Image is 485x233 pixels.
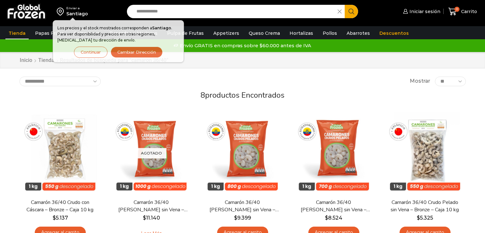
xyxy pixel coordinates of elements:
[23,199,97,214] a: Camarón 36/40 Crudo con Cáscara – Bronze – Caja 10 kg
[345,5,358,18] button: Search button
[143,215,146,221] span: $
[408,8,440,15] span: Iniciar sesión
[246,27,283,39] a: Queso Crema
[74,47,107,58] button: Continuar
[410,78,430,85] span: Mostrar
[234,215,251,221] bdi: 9.399
[343,27,373,39] a: Abarrotes
[206,199,279,214] a: Camarón 36/40 [PERSON_NAME] sin Vena – Gold – Caja 10 kg
[66,6,88,11] div: Enviar a
[152,26,171,30] strong: Santiago
[5,27,29,39] a: Tienda
[376,27,412,39] a: Descuentos
[205,90,284,100] span: productos encontrados
[66,11,88,17] div: Santiago
[325,215,342,221] bdi: 8.524
[234,215,237,221] span: $
[57,25,179,43] p: Los precios y el stock mostrados corresponden a . Para ver disponibilidad y precios en otras regi...
[325,215,328,221] span: $
[57,6,66,17] img: address-field-icon.svg
[447,4,479,19] a: 0 Carrito
[114,199,188,214] a: Camarón 36/40 [PERSON_NAME] sin Vena – Super Prime – Caja 10 kg
[143,215,160,221] bdi: 11.140
[19,57,33,64] a: Inicio
[164,27,207,39] a: Pulpa de Frutas
[19,77,101,86] select: Pedido de la tienda
[286,27,316,39] a: Hortalizas
[111,47,163,58] button: Cambiar Dirección
[297,199,370,214] a: Camarón 36/40 [PERSON_NAME] sin Vena – Silver – Caja 10 kg
[401,5,440,18] a: Iniciar sesión
[201,90,205,100] span: 8
[19,57,168,64] nav: Breadcrumb
[459,8,477,15] span: Carrito
[38,57,55,64] a: Tienda
[388,199,461,214] a: Camarón 36/40 Crudo Pelado sin Vena – Bronze – Caja 10 kg
[210,27,242,39] a: Appetizers
[320,27,340,39] a: Pollos
[136,148,166,158] p: Agotado
[417,215,433,221] bdi: 5.325
[454,7,459,12] span: 0
[53,215,68,221] bdi: 5.137
[417,215,420,221] span: $
[53,215,56,221] span: $
[32,27,67,39] a: Papas Fritas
